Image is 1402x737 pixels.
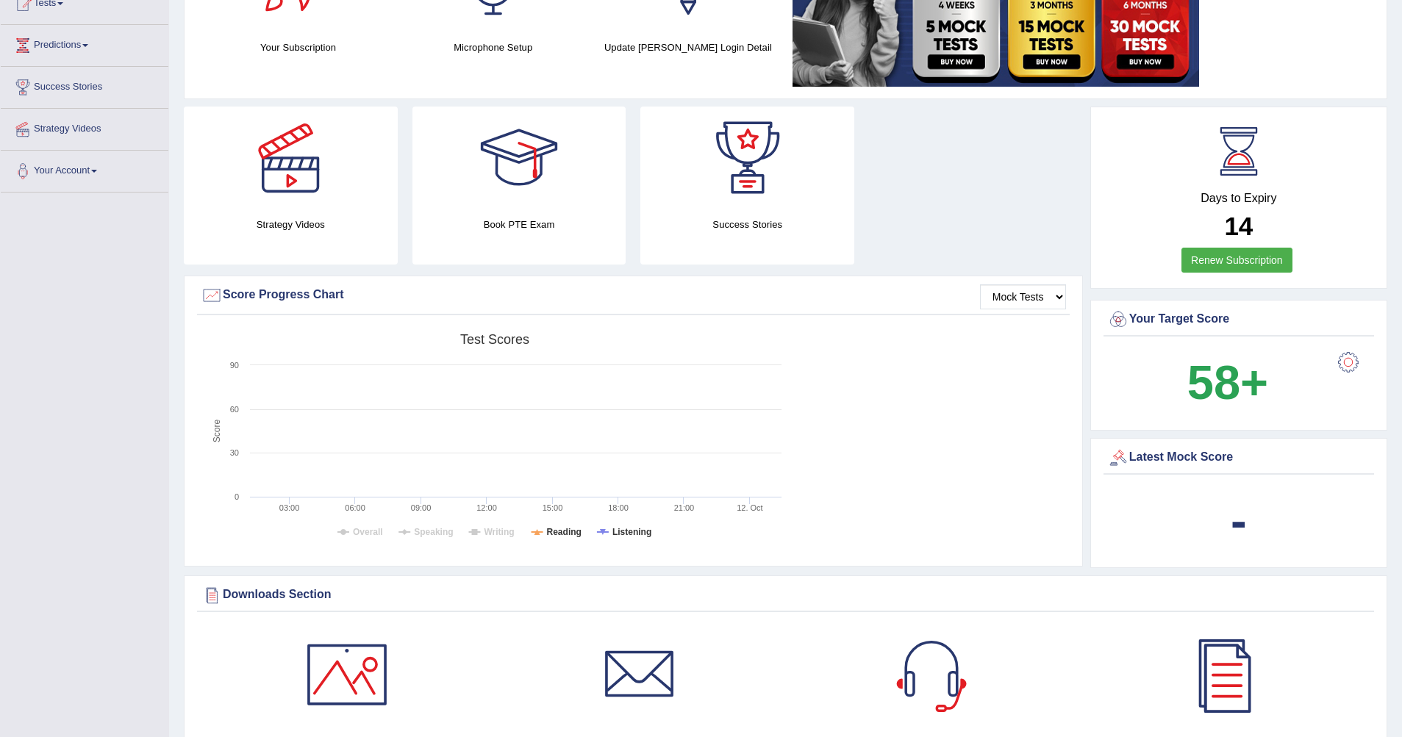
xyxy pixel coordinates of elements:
text: 21:00 [674,503,695,512]
a: Predictions [1,25,168,62]
tspan: Listening [612,527,651,537]
h4: Update [PERSON_NAME] Login Detail [598,40,778,55]
b: 14 [1224,212,1253,240]
text: 30 [230,448,239,457]
tspan: Speaking [414,527,453,537]
h4: Microphone Setup [403,40,583,55]
div: Your Target Score [1107,309,1370,331]
text: 90 [230,361,239,370]
text: 03:00 [279,503,300,512]
a: Strategy Videos [1,109,168,145]
h4: Book PTE Exam [412,217,626,232]
text: 09:00 [411,503,432,512]
a: Renew Subscription [1181,248,1292,273]
text: 12:00 [476,503,497,512]
text: 18:00 [608,503,629,512]
tspan: Test scores [460,332,529,347]
tspan: 12. Oct [737,503,762,512]
h4: Your Subscription [208,40,388,55]
b: - [1231,494,1247,547]
h4: Success Stories [640,217,854,232]
div: Downloads Section [201,584,1370,606]
tspan: Reading [547,527,582,537]
h4: Days to Expiry [1107,192,1370,205]
div: Score Progress Chart [201,284,1066,306]
b: 58+ [1187,356,1268,409]
tspan: Overall [353,527,383,537]
tspan: Writing [484,527,514,537]
a: Success Stories [1,67,168,104]
text: 15:00 [543,503,563,512]
tspan: Score [212,420,222,443]
h4: Strategy Videos [184,217,398,232]
div: Latest Mock Score [1107,447,1370,469]
text: 60 [230,405,239,414]
a: Your Account [1,151,168,187]
text: 0 [235,492,239,501]
text: 06:00 [345,503,365,512]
